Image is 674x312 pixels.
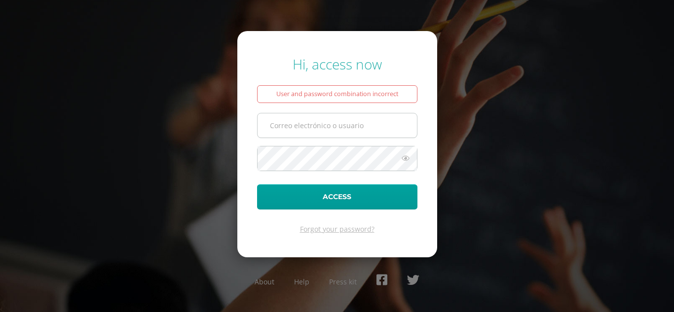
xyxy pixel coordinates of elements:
div: User and password combination incorrect [257,85,417,103]
div: Hi, access now [257,55,417,73]
input: Correo electrónico o usuario [258,113,417,138]
a: Press kit [329,277,357,286]
button: Access [257,184,417,209]
a: Forgot your password? [300,224,374,234]
a: About [255,277,274,286]
a: Help [294,277,309,286]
